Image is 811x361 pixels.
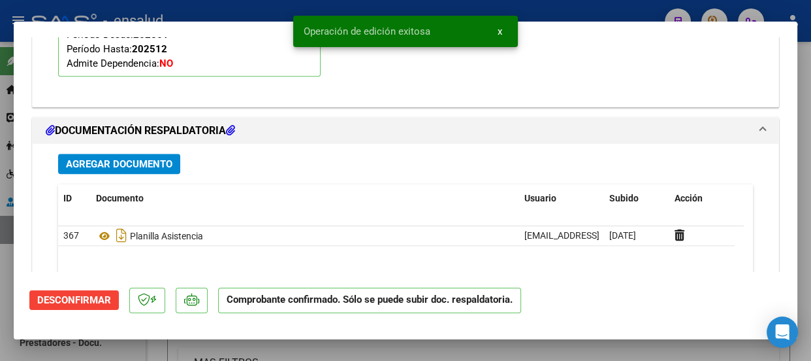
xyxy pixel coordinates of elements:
h1: DOCUMENTACIÓN RESPALDATORIA [46,123,235,139]
mat-expansion-panel-header: DOCUMENTACIÓN RESPALDATORIA [33,118,778,144]
datatable-header-cell: ID [58,184,91,213]
i: Descargar documento [113,225,130,246]
datatable-header-cell: Acción [669,184,735,213]
span: x [498,26,502,37]
datatable-header-cell: Subido [604,184,669,213]
div: Open Intercom Messenger [767,317,798,348]
span: Usuario [524,193,556,203]
button: x [487,20,513,43]
p: Comprobante confirmado. Sólo se puede subir doc. respaldatoria. [218,288,521,313]
datatable-header-cell: Documento [91,184,519,213]
strong: 202512 [132,43,167,55]
span: Agregar Documento [66,158,172,170]
span: ID [63,193,72,203]
span: Acción [675,193,703,203]
span: Documento [96,193,144,203]
span: [DATE] [609,230,636,241]
span: [EMAIL_ADDRESS][DOMAIN_NAME] - [PERSON_NAME] [524,230,746,241]
span: 367 [63,230,79,241]
button: Agregar Documento [58,154,180,174]
span: Desconfirmar [37,294,111,306]
span: Subido [609,193,639,203]
button: Desconfirmar [29,290,119,310]
span: Planilla Asistencia [96,231,203,241]
datatable-header-cell: Usuario [519,184,604,213]
strong: 202501 [133,29,168,41]
span: Operación de edición exitosa [304,25,430,38]
strong: NO [159,58,173,69]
